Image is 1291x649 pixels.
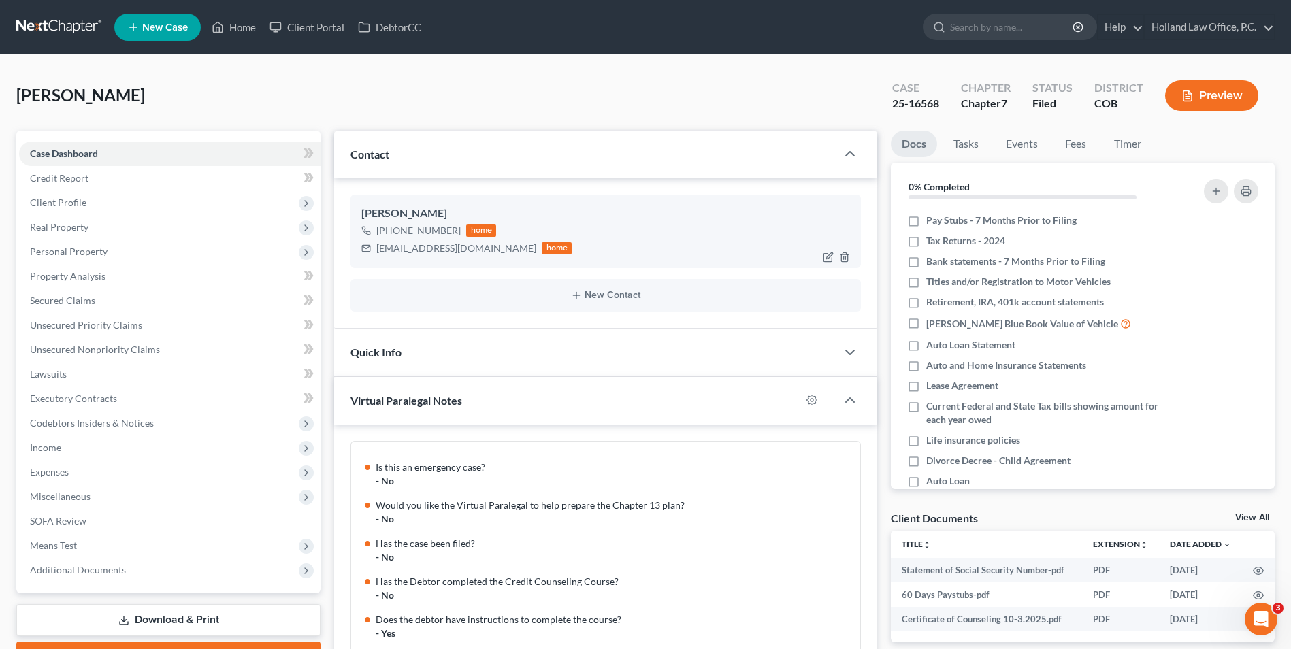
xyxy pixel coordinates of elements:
td: PDF [1082,607,1159,631]
span: 3 [1273,603,1284,614]
div: Is this an emergency case? [376,461,852,474]
a: Case Dashboard [19,142,321,166]
span: Codebtors Insiders & Notices [30,417,154,429]
td: [DATE] [1159,582,1242,607]
span: Current Federal and State Tax bills showing amount for each year owed [926,399,1167,427]
button: New Contact [361,290,850,301]
i: unfold_more [1140,541,1148,549]
span: Case Dashboard [30,148,98,159]
a: SOFA Review [19,509,321,533]
iframe: Intercom live chat [1245,603,1277,635]
div: Chapter [961,80,1011,96]
span: Auto Loan [926,474,970,488]
span: Credit Report [30,172,88,184]
div: Has the Debtor completed the Credit Counseling Course? [376,575,852,588]
input: Search by name... [950,14,1075,39]
div: - No [376,512,852,526]
span: Lease Agreement [926,379,998,393]
div: - No [376,588,852,602]
button: Preview [1165,80,1258,111]
span: Titles and/or Registration to Motor Vehicles [926,275,1111,288]
span: Quick Info [350,346,402,359]
a: Credit Report [19,166,321,190]
span: [PERSON_NAME] [16,85,145,105]
div: Case [892,80,939,96]
a: Timer [1103,131,1152,157]
div: - No [376,550,852,564]
a: Download & Print [16,604,321,636]
span: Property Analysis [30,270,105,282]
span: Auto and Home Insurance Statements [926,359,1086,372]
span: Contact [350,148,389,161]
a: Client Portal [263,15,351,39]
span: Bank statements - 7 Months Prior to Filing [926,254,1105,268]
div: Would you like the Virtual Paralegal to help prepare the Chapter 13 plan? [376,499,852,512]
td: PDF [1082,582,1159,607]
span: New Case [142,22,188,33]
span: Secured Claims [30,295,95,306]
span: Unsecured Priority Claims [30,319,142,331]
a: Fees [1054,131,1098,157]
div: [EMAIL_ADDRESS][DOMAIN_NAME] [376,242,536,255]
a: Unsecured Priority Claims [19,313,321,337]
span: Personal Property [30,246,108,257]
div: Filed [1032,96,1073,112]
div: Chapter [961,96,1011,112]
i: unfold_more [923,541,931,549]
td: Statement of Social Security Number-pdf [891,558,1082,582]
span: Income [30,442,61,453]
a: Tasks [943,131,990,157]
span: SOFA Review [30,515,86,527]
a: Events [995,131,1049,157]
div: Does the debtor have instructions to complete the course? [376,613,852,627]
span: Client Profile [30,197,86,208]
div: COB [1094,96,1143,112]
div: - Yes [376,627,852,640]
td: [DATE] [1159,607,1242,631]
div: - No [376,474,852,488]
a: DebtorCC [351,15,428,39]
span: Divorce Decree - Child Agreement [926,454,1071,467]
span: Additional Documents [30,564,126,576]
td: 60 Days Paystubs-pdf [891,582,1082,607]
span: Lawsuits [30,368,67,380]
span: Executory Contracts [30,393,117,404]
a: Lawsuits [19,362,321,386]
td: Certificate of Counseling 10-3.2025.pdf [891,607,1082,631]
a: Home [205,15,263,39]
a: Property Analysis [19,264,321,288]
span: Retirement, IRA, 401k account statements [926,295,1104,309]
a: Executory Contracts [19,386,321,411]
div: [PERSON_NAME] [361,205,850,222]
div: District [1094,80,1143,96]
a: Docs [891,131,937,157]
div: Client Documents [891,511,978,525]
a: Titleunfold_more [902,539,931,549]
span: Life insurance policies [926,433,1020,447]
div: home [542,242,572,254]
a: Secured Claims [19,288,321,313]
a: Help [1098,15,1143,39]
span: [PERSON_NAME] Blue Book Value of Vehicle [926,317,1118,331]
strong: 0% Completed [909,181,970,193]
div: Status [1032,80,1073,96]
span: Real Property [30,221,88,233]
a: View All [1235,513,1269,522]
span: Virtual Paralegal Notes [350,394,462,407]
a: Holland Law Office, P.C. [1145,15,1274,39]
a: Date Added expand_more [1170,539,1231,549]
span: Expenses [30,466,69,478]
a: Extensionunfold_more [1093,539,1148,549]
div: [PHONE_NUMBER] [376,224,461,237]
span: 7 [1001,97,1007,110]
div: Has the case been filed? [376,537,852,550]
span: Means Test [30,539,77,551]
span: Tax Returns - 2024 [926,234,1005,248]
td: [DATE] [1159,558,1242,582]
td: PDF [1082,558,1159,582]
span: Unsecured Nonpriority Claims [30,344,160,355]
a: Unsecured Nonpriority Claims [19,337,321,362]
span: Miscellaneous [30,490,91,502]
span: Pay Stubs - 7 Months Prior to Filing [926,214,1077,227]
span: Auto Loan Statement [926,338,1015,352]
